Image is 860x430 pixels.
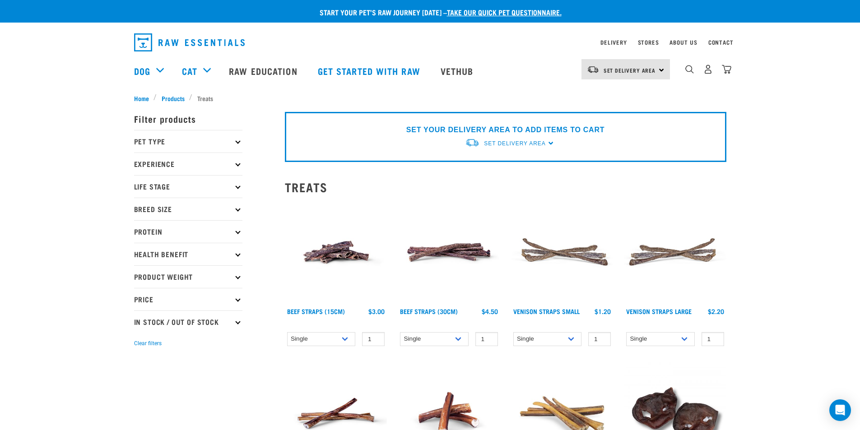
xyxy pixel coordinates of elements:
[134,310,242,333] p: In Stock / Out Of Stock
[134,107,242,130] p: Filter products
[702,332,724,346] input: 1
[309,53,432,89] a: Get started with Raw
[588,332,611,346] input: 1
[722,65,731,74] img: home-icon@2x.png
[484,140,545,147] span: Set Delivery Area
[685,65,694,74] img: home-icon-1@2x.png
[587,65,599,74] img: van-moving.png
[638,41,659,44] a: Stores
[285,180,726,194] h2: Treats
[708,308,724,315] div: $2.20
[829,399,851,421] div: Open Intercom Messenger
[285,201,387,304] img: Raw Essentials Beef Straps 15cm 6 Pack
[362,332,385,346] input: 1
[513,310,580,313] a: Venison Straps Small
[626,310,692,313] a: Venison Straps Large
[703,65,713,74] img: user.png
[447,10,562,14] a: take our quick pet questionnaire.
[220,53,308,89] a: Raw Education
[134,33,245,51] img: Raw Essentials Logo
[134,93,726,103] nav: breadcrumbs
[432,53,485,89] a: Vethub
[708,41,734,44] a: Contact
[406,125,604,135] p: SET YOUR DELIVERY AREA TO ADD ITEMS TO CART
[475,332,498,346] input: 1
[134,64,150,78] a: Dog
[400,310,458,313] a: Beef Straps (30cm)
[157,93,189,103] a: Products
[511,201,614,304] img: Venison Straps
[134,130,242,153] p: Pet Type
[134,93,149,103] span: Home
[465,138,479,148] img: van-moving.png
[134,243,242,265] p: Health Benefit
[162,93,185,103] span: Products
[669,41,697,44] a: About Us
[287,310,345,313] a: Beef Straps (15cm)
[134,153,242,175] p: Experience
[595,308,611,315] div: $1.20
[398,201,500,304] img: Raw Essentials Beef Straps 6 Pack
[624,201,726,304] img: Stack of 3 Venison Straps Treats for Pets
[600,41,627,44] a: Delivery
[134,288,242,310] p: Price
[134,175,242,198] p: Life Stage
[134,93,154,103] a: Home
[134,339,162,347] button: Clear filters
[134,265,242,288] p: Product Weight
[368,308,385,315] div: $3.00
[604,69,656,72] span: Set Delivery Area
[134,198,242,220] p: Breed Size
[134,220,242,243] p: Protein
[182,64,197,78] a: Cat
[482,308,498,315] div: $4.50
[127,30,734,55] nav: dropdown navigation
